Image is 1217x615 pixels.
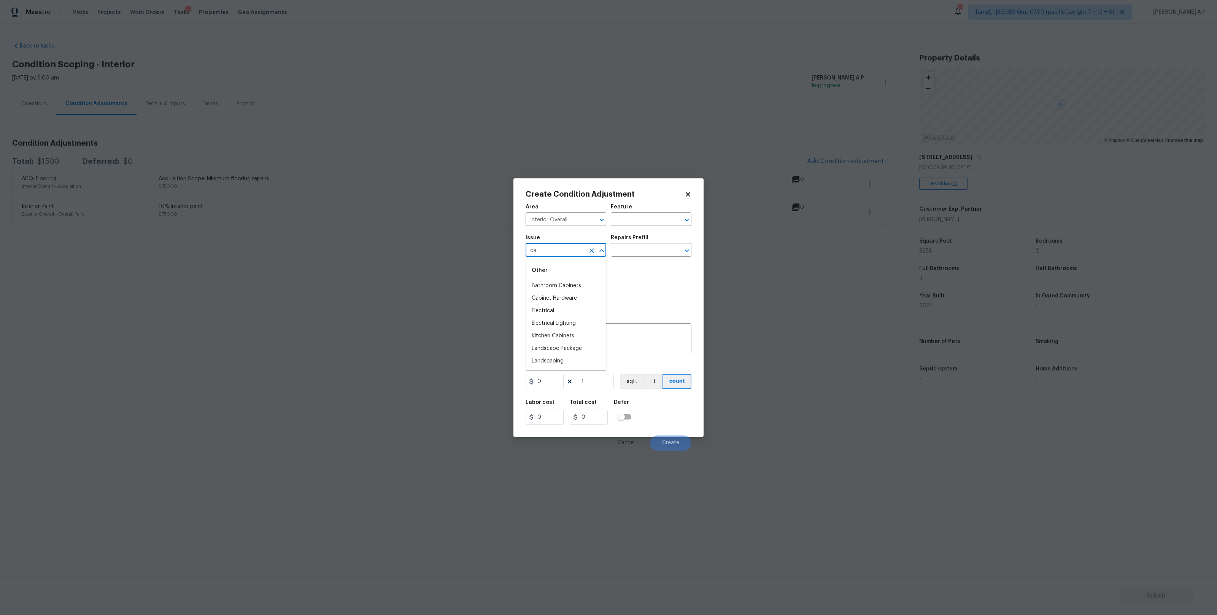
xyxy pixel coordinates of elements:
button: ft [643,374,663,389]
button: Create [650,435,691,451]
span: Create [662,440,679,446]
span: Cancel [618,440,635,446]
button: Open [682,215,692,225]
h5: Feature [611,204,632,210]
button: count [663,374,691,389]
li: Landscaping [526,355,606,367]
button: Close [596,245,607,256]
button: Open [596,215,607,225]
li: Bathroom Cabinets [526,280,606,292]
h5: Issue [526,235,540,240]
li: Electrical [526,305,606,317]
button: Clear [586,245,597,256]
h5: Repairs Prefill [611,235,648,240]
li: Cabinet Hardware [526,292,606,305]
h5: Defer [614,400,629,405]
h5: Area [526,204,539,210]
h5: Labor cost [526,400,554,405]
li: Landscape Package [526,342,606,355]
button: Open [682,245,692,256]
h5: Total cost [570,400,597,405]
li: Electrical Lighting [526,317,606,330]
button: sqft [620,374,643,389]
button: Cancel [605,435,647,451]
li: Kitchen Cabinets [526,330,606,342]
div: Other [526,261,606,280]
h2: Create Condition Adjustment [526,191,685,198]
